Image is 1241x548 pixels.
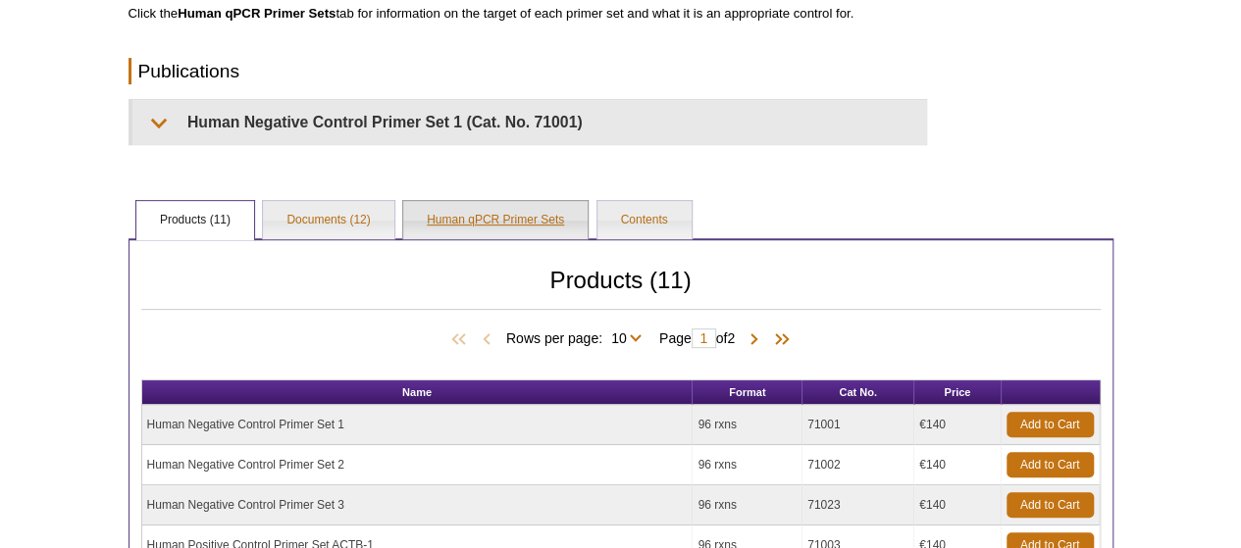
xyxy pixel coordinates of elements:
[802,380,914,405] th: Cat No.
[136,201,254,240] a: Products (11)
[506,327,649,347] span: Rows per page:
[403,201,588,240] a: Human qPCR Primer Sets
[649,328,745,348] span: Page of
[597,201,692,240] a: Contents
[129,58,927,84] h2: Publications
[693,405,802,445] td: 96 rxns
[693,380,802,405] th: Format
[1007,492,1094,518] a: Add to Cart
[914,485,1001,525] td: €140
[745,330,764,350] span: Next Page
[447,330,477,350] span: First Page
[914,445,1001,485] td: €140
[477,330,496,350] span: Previous Page
[142,485,694,525] td: Human Negative Control Primer Set 3
[727,330,735,346] span: 2
[142,380,694,405] th: Name
[764,330,794,350] span: Last Page
[142,445,694,485] td: Human Negative Control Primer Set 2
[693,445,802,485] td: 96 rxns
[263,201,393,240] a: Documents (12)
[129,4,927,24] p: Click the tab for information on the target of each primer set and what it is an appropriate cont...
[802,405,914,445] td: 71001
[178,6,336,21] b: Human qPCR Primer Sets
[914,405,1001,445] td: €140
[1007,412,1094,437] a: Add to Cart
[914,380,1001,405] th: Price
[132,100,926,144] summary: Human Negative Control Primer Set 1 (Cat. No. 71001)
[142,405,694,445] td: Human Negative Control Primer Set 1
[802,445,914,485] td: 71002
[1007,452,1094,477] a: Add to Cart
[693,485,802,525] td: 96 rxns
[802,485,914,525] td: 71023
[141,272,1101,310] h2: Products (11)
